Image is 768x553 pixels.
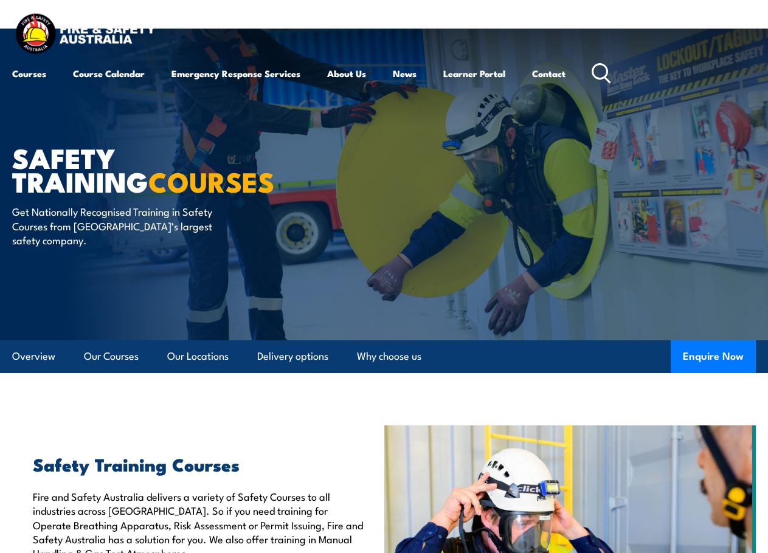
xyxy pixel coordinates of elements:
a: Contact [532,59,566,88]
h1: Safety Training [12,145,313,193]
p: Get Nationally Recognised Training in Safety Courses from [GEOGRAPHIC_DATA]’s largest safety comp... [12,204,234,247]
a: Learner Portal [443,59,505,88]
strong: COURSES [148,160,274,202]
a: News [393,59,417,88]
button: Enquire Now [671,340,756,373]
a: Overview [12,340,55,373]
a: Emergency Response Services [171,59,300,88]
a: Our Courses [84,340,139,373]
a: Delivery options [257,340,328,373]
a: Courses [12,59,46,88]
a: Course Calendar [73,59,145,88]
h2: Safety Training Courses [33,456,366,472]
a: Why choose us [357,340,421,373]
a: Our Locations [167,340,229,373]
a: About Us [327,59,366,88]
